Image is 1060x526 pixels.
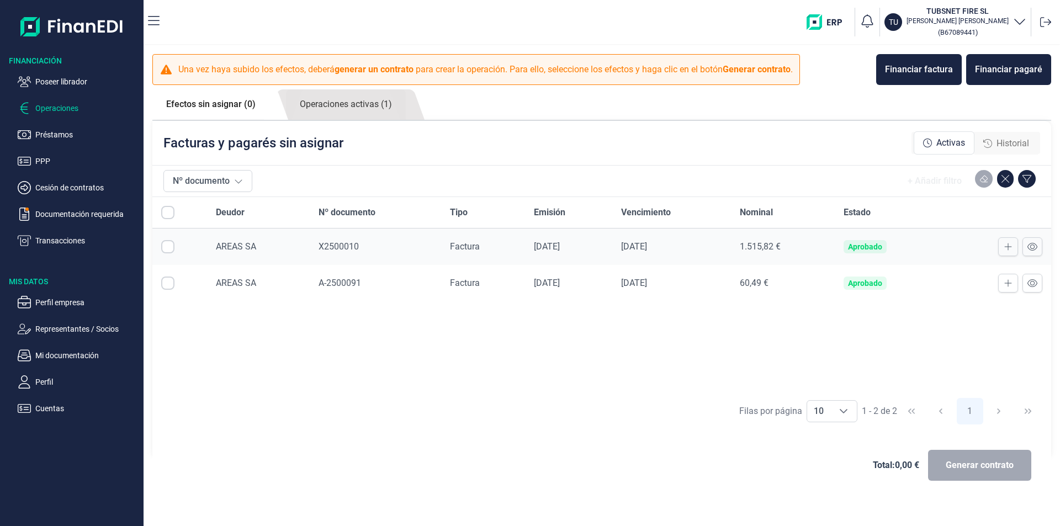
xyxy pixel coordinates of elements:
p: Transacciones [35,234,139,247]
div: Financiar pagaré [975,63,1042,76]
button: Next Page [985,398,1012,424]
div: Row Selected null [161,240,174,253]
button: Last Page [1015,398,1041,424]
button: Representantes / Socios [18,322,139,336]
span: X2500010 [319,241,359,252]
div: All items unselected [161,206,174,219]
span: Total: 0,00 € [873,459,919,472]
p: Poseer librador [35,75,139,88]
button: Previous Page [928,398,954,424]
button: Perfil [18,375,139,389]
div: [DATE] [534,278,603,289]
button: Page 1 [957,398,983,424]
a: Efectos sin asignar (0) [152,89,269,119]
button: Cuentas [18,402,139,415]
div: 1.515,82 € [740,241,825,252]
span: Historial [997,137,1029,150]
button: Poseer librador [18,75,139,88]
button: Transacciones [18,234,139,247]
span: 10 [807,401,830,422]
span: Nominal [740,206,773,219]
div: [DATE] [621,241,723,252]
a: Operaciones activas (1) [286,89,406,120]
div: Aprobado [848,279,882,288]
button: Perfil empresa [18,296,139,309]
b: Generar contrato [723,64,791,75]
button: Financiar pagaré [966,54,1051,85]
button: Mi documentación [18,349,139,362]
div: Aprobado [848,242,882,251]
p: Cesión de contratos [35,181,139,194]
p: Perfil [35,375,139,389]
p: Facturas y pagarés sin asignar [163,134,343,152]
span: 1 - 2 de 2 [862,407,897,416]
button: Cesión de contratos [18,181,139,194]
p: Préstamos [35,128,139,141]
p: Una vez haya subido los efectos, deberá para crear la operación. Para ello, seleccione los efecto... [178,63,793,76]
h3: TUBSNET FIRE SL [907,6,1009,17]
span: AREAS SA [216,241,256,252]
span: Nº documento [319,206,375,219]
button: Préstamos [18,128,139,141]
img: erp [807,14,850,30]
div: Choose [830,401,857,422]
p: Representantes / Socios [35,322,139,336]
div: Historial [974,132,1038,155]
button: Documentación requerida [18,208,139,221]
p: Documentación requerida [35,208,139,221]
button: First Page [898,398,925,424]
p: Perfil empresa [35,296,139,309]
span: Factura [450,241,480,252]
span: A-2500091 [319,278,361,288]
div: Activas [914,131,974,155]
p: PPP [35,155,139,168]
span: Deudor [216,206,245,219]
div: Financiar factura [885,63,953,76]
div: [DATE] [534,241,603,252]
p: Operaciones [35,102,139,115]
img: Logo de aplicación [20,9,124,44]
p: Cuentas [35,402,139,415]
div: Filas por página [739,405,802,418]
span: Vencimiento [621,206,671,219]
p: Mi documentación [35,349,139,362]
span: Emisión [534,206,565,219]
small: Copiar cif [938,28,978,36]
div: [DATE] [621,278,723,289]
button: PPP [18,155,139,168]
span: Activas [936,136,965,150]
button: TUTUBSNET FIRE SL[PERSON_NAME] [PERSON_NAME](B67089441) [884,6,1026,39]
span: Tipo [450,206,468,219]
span: Estado [844,206,871,219]
p: TU [889,17,898,28]
b: generar un contrato [335,64,414,75]
span: AREAS SA [216,278,256,288]
div: Row Selected null [161,277,174,290]
button: Financiar factura [876,54,962,85]
span: Factura [450,278,480,288]
p: [PERSON_NAME] [PERSON_NAME] [907,17,1009,25]
button: Nº documento [163,170,252,192]
button: Operaciones [18,102,139,115]
div: 60,49 € [740,278,825,289]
